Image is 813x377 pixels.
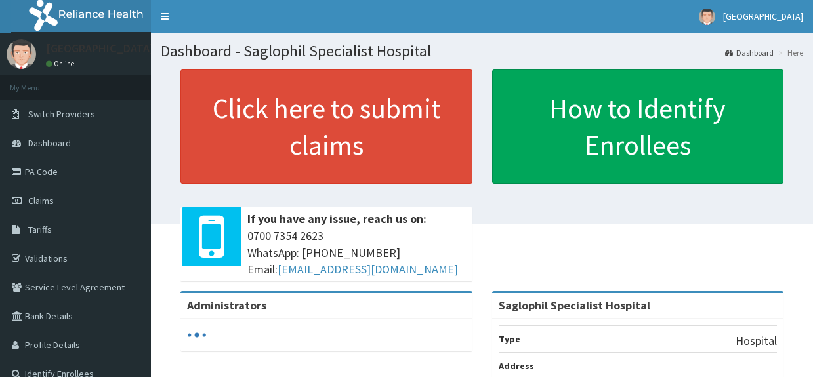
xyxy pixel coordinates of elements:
[28,224,52,235] span: Tariffs
[492,69,784,184] a: How to Identify Enrollees
[278,262,458,277] a: [EMAIL_ADDRESS][DOMAIN_NAME]
[499,360,534,372] b: Address
[699,9,715,25] img: User Image
[46,43,154,54] p: [GEOGRAPHIC_DATA]
[187,298,266,313] b: Administrators
[180,69,472,184] a: Click here to submit claims
[7,39,36,69] img: User Image
[499,298,650,313] strong: Saglophil Specialist Hospital
[46,59,77,68] a: Online
[28,195,54,207] span: Claims
[499,333,520,345] b: Type
[28,108,95,120] span: Switch Providers
[247,211,427,226] b: If you have any issue, reach us on:
[736,332,777,349] p: Hospital
[247,228,466,278] span: 0700 7354 2623 WhatsApp: [PHONE_NUMBER] Email:
[187,325,207,345] svg: audio-loading
[161,43,803,60] h1: Dashboard - Saglophil Specialist Hospital
[725,47,774,58] a: Dashboard
[723,10,803,22] span: [GEOGRAPHIC_DATA]
[775,47,803,58] li: Here
[28,137,71,149] span: Dashboard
